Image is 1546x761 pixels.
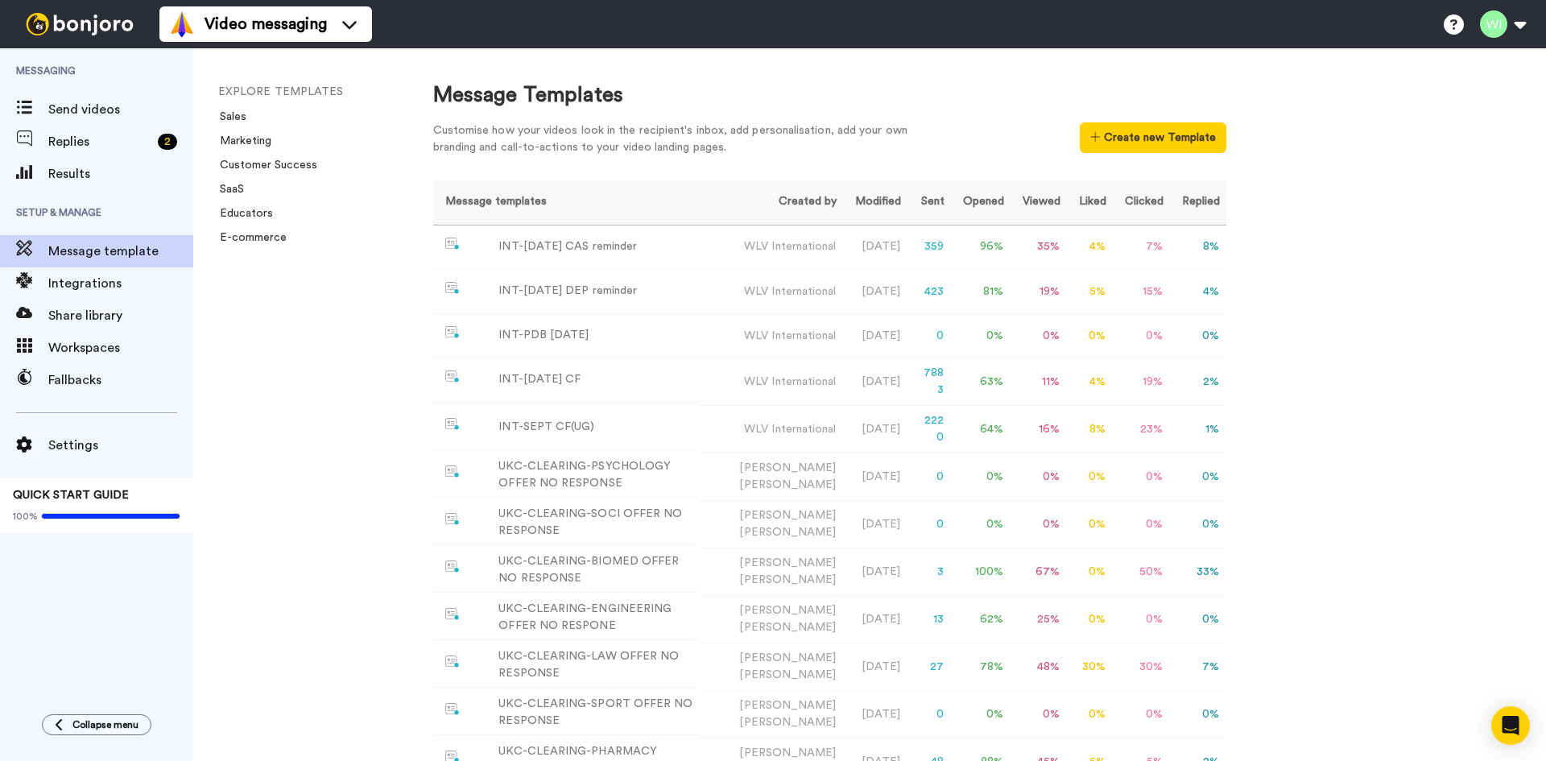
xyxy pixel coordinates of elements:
td: [DATE] [843,501,907,548]
th: Replied [1170,180,1226,225]
td: 0 % [1011,691,1067,738]
span: International [771,330,836,341]
td: 0 % [1011,453,1067,501]
td: 0 % [951,691,1011,738]
td: 0 % [1170,596,1226,643]
td: 63 % [951,358,1011,406]
td: 11 % [1011,358,1067,406]
td: 8 % [1067,406,1113,453]
span: International [771,286,836,297]
td: 7883 [907,358,951,406]
img: vm-color.svg [169,11,195,37]
td: 0 % [1113,453,1170,501]
td: [DATE] [843,643,907,691]
td: 0 % [951,501,1011,548]
div: INT-[DATE] DEP reminder [498,283,637,300]
td: [PERSON_NAME] [700,501,842,548]
div: UKC-CLEARING-PSYCHOLOGY OFFER NO RESPONSE [498,458,693,492]
td: 19 % [1113,358,1170,406]
td: 4 % [1067,358,1113,406]
td: 0 % [1170,691,1226,738]
td: 3 [907,548,951,596]
td: 100 % [951,548,1011,596]
td: 16 % [1011,406,1067,453]
td: 0 % [1170,453,1226,501]
td: WLV [700,314,842,358]
td: 0 [907,453,951,501]
td: 25 % [1011,596,1067,643]
td: [PERSON_NAME] [700,691,842,738]
td: [DATE] [843,358,907,406]
td: WLV [700,225,842,270]
span: Integrations [48,274,193,293]
td: 30 % [1067,643,1113,691]
div: UKC-CLEARING-SPORT OFFER NO RESPONSE [498,696,693,730]
span: Video messaging [205,13,327,35]
td: WLV [700,358,842,406]
td: 2220 [907,406,951,453]
a: Sales [210,111,246,122]
td: 0 % [951,314,1011,358]
td: [DATE] [843,406,907,453]
td: 27 [907,643,951,691]
td: [DATE] [843,453,907,501]
div: Message Templates [433,81,1226,110]
td: 0 % [1067,691,1113,738]
td: 7 % [1170,643,1226,691]
td: 5 % [1067,270,1113,314]
th: Opened [951,180,1011,225]
th: Viewed [1011,180,1067,225]
td: 15 % [1113,270,1170,314]
td: 8 % [1170,225,1226,270]
td: 0 % [1113,691,1170,738]
td: 4 % [1170,270,1226,314]
img: nextgen-template.svg [445,656,461,668]
td: 48 % [1011,643,1067,691]
span: [PERSON_NAME] [739,669,836,680]
img: nextgen-template.svg [445,238,461,250]
th: Sent [907,180,951,225]
img: nextgen-template.svg [445,326,461,339]
a: Marketing [210,135,271,147]
td: 0 [907,501,951,548]
td: [DATE] [843,691,907,738]
span: [PERSON_NAME] [739,717,836,728]
div: Open Intercom Messenger [1491,706,1530,745]
td: 0 % [1011,501,1067,548]
div: INT-SEPT CF(UG) [498,419,594,436]
span: [PERSON_NAME] [739,479,836,490]
td: [DATE] [843,314,907,358]
a: Customer Success [210,159,317,171]
td: 0 % [1067,314,1113,358]
td: [DATE] [843,596,907,643]
div: INT-PDB [DATE] [498,327,589,344]
th: Created by [700,180,842,225]
td: WLV [700,406,842,453]
td: 30 % [1113,643,1170,691]
td: 0 % [1113,314,1170,358]
td: [PERSON_NAME] [700,643,842,691]
td: 33 % [1170,548,1226,596]
div: UKC-CLEARING-BIOMED OFFER NO RESPONSE [498,553,693,587]
div: Customise how your videos look in the recipient's inbox, add personalisation, add your own brandi... [433,122,932,156]
span: QUICK START GUIDE [13,490,129,501]
td: 1 % [1170,406,1226,453]
td: 13 [907,596,951,643]
div: UKC-CLEARING-SOCI OFFER NO RESPONSE [498,506,693,540]
span: Results [48,164,193,184]
div: INT-[DATE] CAS reminder [498,238,637,255]
td: 64 % [951,406,1011,453]
img: nextgen-template.svg [445,703,461,716]
td: 81 % [951,270,1011,314]
img: nextgen-template.svg [445,560,461,573]
td: 0 % [1170,314,1226,358]
div: 2 [158,134,177,150]
span: International [771,376,836,387]
td: [DATE] [843,548,907,596]
span: 100% [13,510,38,523]
span: Send videos [48,100,193,119]
span: Replies [48,132,151,151]
img: nextgen-template.svg [445,513,461,526]
td: 0 % [1067,548,1113,596]
img: nextgen-template.svg [445,608,461,621]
